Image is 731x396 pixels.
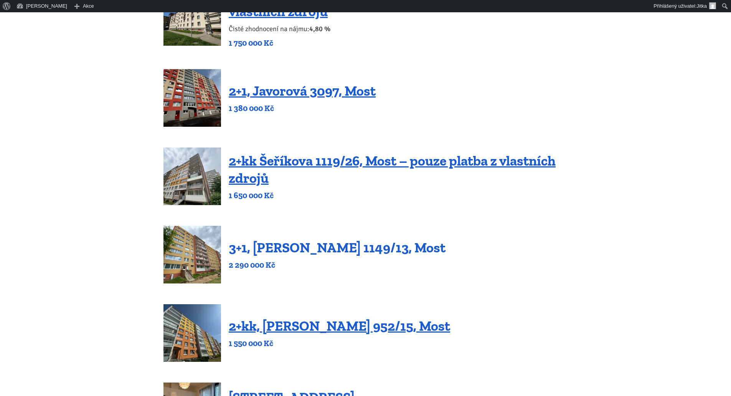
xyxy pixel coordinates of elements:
p: 2 290 000 Kč [229,260,446,270]
p: Čisté zhodnocení na nájmu: [229,23,568,34]
p: 1 650 000 Kč [229,190,568,201]
p: 1 380 000 Kč [229,103,376,114]
a: 2+kk, [PERSON_NAME] 952/15, Most [229,318,450,334]
a: 2+1, Javorová 3097, Most [229,83,376,99]
span: Jitka [696,3,707,9]
p: 1 550 000 Kč [229,338,450,349]
p: 1 750 000 Kč [229,38,568,48]
a: 3+1, [PERSON_NAME] 1149/13, Most [229,239,446,256]
b: 4,80 % [309,25,330,33]
a: 2+kk Šeříkova 1119/26, Most – pouze platba z vlastních zdrojů [229,152,556,186]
